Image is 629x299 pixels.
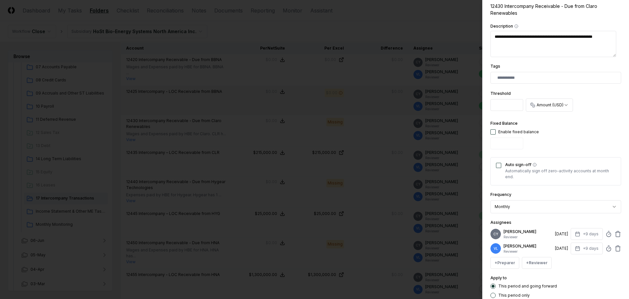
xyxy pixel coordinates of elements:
div: [DATE] [555,246,568,251]
label: Assignees [490,220,511,225]
p: [PERSON_NAME] [504,229,552,235]
p: Automatically sign off zero-activity accounts at month end. [505,168,616,180]
button: +9 days [571,228,603,240]
label: Description [490,24,621,28]
label: Frequency [490,192,511,197]
p: Reviewer [504,249,552,254]
p: Reviewer [504,235,552,240]
button: Description [514,24,518,28]
button: +Reviewer [522,257,552,269]
label: Tags [490,64,500,69]
span: VL [494,246,498,251]
label: This period and going forward [498,284,557,288]
label: This period only [498,293,530,297]
label: Apply to [490,275,507,280]
button: Auto sign-off [533,163,537,167]
div: 12430 Intercompany Receivable - Due from Claro Renewables [490,3,621,16]
label: Auto sign-off [505,163,616,167]
label: Fixed Balance [490,121,518,126]
span: CY [493,232,498,237]
label: Threshold [490,91,511,96]
button: +9 days [571,243,603,254]
button: +Preparer [490,257,519,269]
p: [PERSON_NAME] [504,243,552,249]
div: Enable fixed balance [498,129,539,135]
div: [DATE] [555,231,568,237]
